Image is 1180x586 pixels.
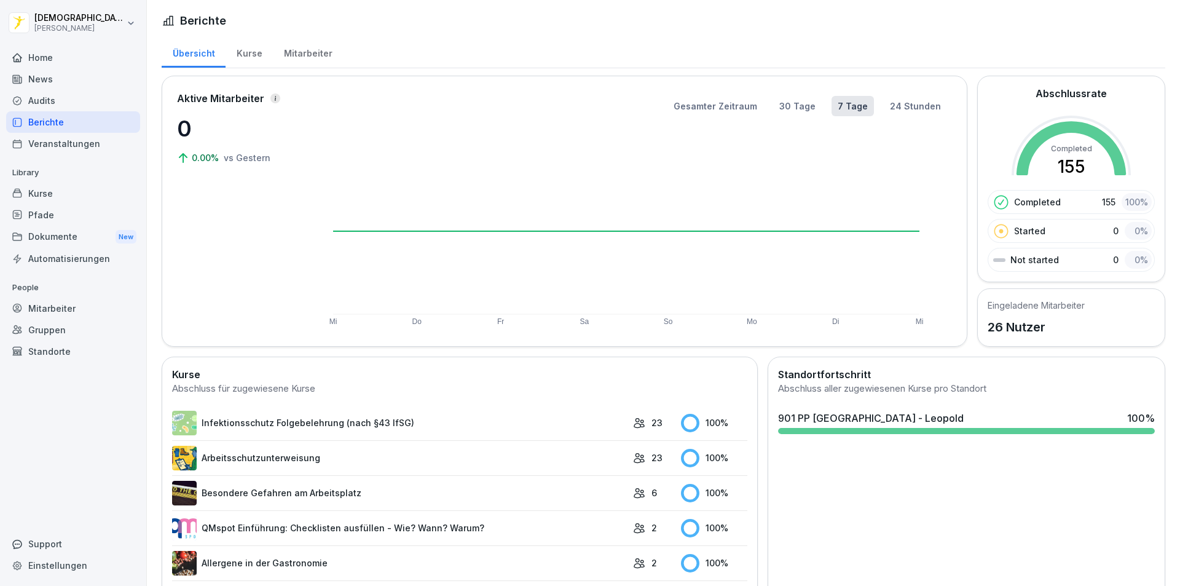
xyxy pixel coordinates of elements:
[681,414,747,432] div: 100 %
[1113,253,1119,266] p: 0
[1036,86,1107,101] h2: Abschlussrate
[6,298,140,319] a: Mitarbeiter
[172,516,197,540] img: rsy9vu330m0sw5op77geq2rv.png
[988,299,1085,312] h5: Eingeladene Mitarbeiter
[1010,253,1059,266] p: Not started
[180,12,226,29] h1: Berichte
[1102,196,1115,208] p: 155
[1014,196,1061,208] p: Completed
[6,319,140,341] a: Gruppen
[116,230,136,244] div: New
[329,317,337,326] text: Mi
[224,151,270,164] p: vs Gestern
[1113,224,1119,237] p: 0
[681,519,747,537] div: 100 %
[6,248,140,269] a: Automatisierungen
[172,367,747,382] h2: Kurse
[681,554,747,572] div: 100 %
[832,317,839,326] text: Di
[172,481,627,505] a: Besondere Gefahren am Arbeitsplatz
[6,68,140,90] a: News
[172,551,627,576] a: Allergene in der Gastronomie
[1127,411,1155,426] div: 100 %
[681,484,747,502] div: 100 %
[6,183,140,204] a: Kurse
[172,446,197,470] img: bgsrfyvhdm6180ponve2jajk.png
[34,13,124,23] p: [DEMOGRAPHIC_DATA] Dill
[6,341,140,362] a: Standorte
[192,151,221,164] p: 0.00%
[172,382,747,396] div: Abschluss für zugewiesene Kurse
[6,555,140,576] a: Einstellungen
[6,111,140,133] a: Berichte
[651,556,657,569] p: 2
[497,317,504,326] text: Fr
[1125,222,1152,240] div: 0 %
[773,406,1160,439] a: 901 PP [GEOGRAPHIC_DATA] - Leopold100%
[651,451,663,464] p: 23
[651,521,657,534] p: 2
[172,551,197,576] img: gsgognukgwbtoe3cnlsjjbmw.png
[6,90,140,111] a: Audits
[6,204,140,226] a: Pfade
[6,133,140,154] a: Veranstaltungen
[778,367,1155,382] h2: Standortfortschritt
[1122,193,1152,211] div: 100 %
[273,36,343,68] a: Mitarbeiter
[6,533,140,555] div: Support
[916,317,924,326] text: Mi
[778,382,1155,396] div: Abschluss aller zugewiesenen Kurse pro Standort
[172,411,627,435] a: Infektionsschutz Folgebelehrung (nach §43 IfSG)
[681,449,747,467] div: 100 %
[747,317,757,326] text: Mo
[162,36,226,68] a: Übersicht
[832,96,874,116] button: 7 Tage
[6,226,140,248] a: DokumenteNew
[6,278,140,298] p: People
[177,91,264,106] p: Aktive Mitarbeiter
[667,96,763,116] button: Gesamter Zeitraum
[34,24,124,33] p: [PERSON_NAME]
[651,416,663,429] p: 23
[172,446,627,470] a: Arbeitsschutzunterweisung
[773,96,822,116] button: 30 Tage
[6,226,140,248] div: Dokumente
[988,318,1085,336] p: 26 Nutzer
[6,163,140,183] p: Library
[6,47,140,68] a: Home
[651,486,657,499] p: 6
[226,36,273,68] a: Kurse
[884,96,947,116] button: 24 Stunden
[412,317,422,326] text: Do
[778,411,964,426] div: 901 PP [GEOGRAPHIC_DATA] - Leopold
[172,411,197,435] img: tgff07aey9ahi6f4hltuk21p.png
[580,317,589,326] text: Sa
[177,112,300,145] p: 0
[172,516,627,540] a: QMspot Einführung: Checklisten ausfüllen - Wie? Wann? Warum?
[172,481,197,505] img: zq4t51x0wy87l3xh8s87q7rq.png
[664,317,673,326] text: So
[1014,224,1045,237] p: Started
[1125,251,1152,269] div: 0 %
